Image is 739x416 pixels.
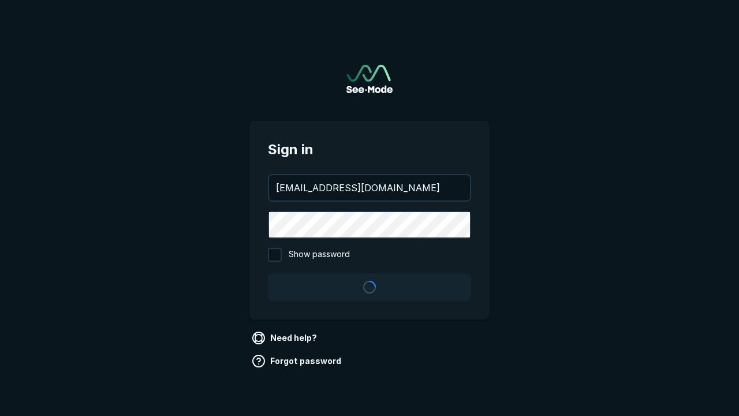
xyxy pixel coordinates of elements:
a: Need help? [249,329,322,347]
a: Forgot password [249,352,346,370]
a: Go to sign in [346,65,393,93]
span: Sign in [268,139,471,160]
span: Show password [289,248,350,262]
img: See-Mode Logo [346,65,393,93]
input: your@email.com [269,175,470,200]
